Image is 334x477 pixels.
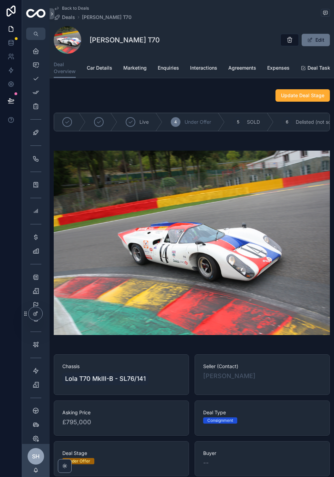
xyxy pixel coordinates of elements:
[54,151,330,335] img: att1Gl8NdzfvArGTo12035-160916_0700.jpg
[302,34,330,46] button: Edit
[203,458,209,468] span: --
[275,89,330,102] button: Update Deal Stage
[123,64,147,71] span: Marketing
[62,6,89,11] span: Back to Deals
[158,62,179,75] a: Enquiries
[62,409,180,416] span: Asking Price
[207,417,233,424] div: Consignment
[62,373,148,385] a: Lola T70 MkIII-B - SL76/141
[203,363,321,370] span: Seller (Contact)
[62,417,180,427] span: £795,000
[307,64,333,71] span: Deal Tasks
[54,6,89,11] a: Back to Deals
[139,119,149,125] span: Live
[66,458,90,464] div: Under Offer
[203,409,321,416] span: Deal Type
[286,119,288,125] span: 6
[203,450,321,457] span: Buyer
[82,14,132,21] a: [PERSON_NAME] T70
[54,58,76,78] a: Deal Overview
[87,64,112,71] span: Car Details
[267,64,290,71] span: Expenses
[54,14,75,21] a: Deals
[190,62,217,75] a: Interactions
[87,62,112,75] a: Car Details
[301,62,333,75] a: Deal Tasks
[62,450,180,457] span: Deal Stage
[65,374,146,384] span: Lola T70 MkIII-B - SL76/141
[203,371,255,381] a: [PERSON_NAME]
[247,119,260,125] span: SOLD
[158,64,179,71] span: Enquiries
[174,119,177,125] span: 4
[281,92,324,99] span: Update Deal Stage
[32,452,40,460] span: SH
[26,9,45,19] img: App logo
[185,119,211,125] span: Under Offer
[190,64,217,71] span: Interactions
[62,14,75,21] span: Deals
[228,62,256,75] a: Agreements
[22,40,50,444] div: scrollable content
[54,61,76,75] span: Deal Overview
[90,35,160,45] h1: [PERSON_NAME] T70
[237,119,239,125] span: 5
[123,62,147,75] a: Marketing
[62,363,180,370] span: Chassis
[267,62,290,75] a: Expenses
[228,64,256,71] span: Agreements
